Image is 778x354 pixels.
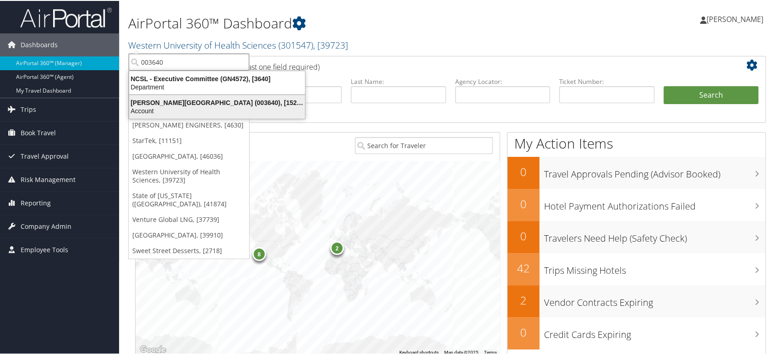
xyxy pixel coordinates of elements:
[507,227,539,243] h2: 0
[129,187,249,211] a: State of [US_STATE] ([GEOGRAPHIC_DATA]), [41874]
[124,82,310,90] div: Department
[129,53,249,70] input: Search Accounts
[129,211,249,227] a: Venture Global LNG, [37739]
[142,57,706,72] h2: Airtinerary Lookup
[129,116,249,132] a: [PERSON_NAME] ENGINEERS, [4630]
[507,252,765,284] a: 42Trips Missing Hotels
[664,85,759,104] button: Search
[124,74,310,82] div: NCSL - Executive Committee (GN4572), [3640]
[129,242,249,258] a: Sweet Street Desserts, [2718]
[507,163,539,179] h2: 0
[544,194,765,212] h3: Hotel Payment Authorizations Failed
[507,316,765,348] a: 0Credit Cards Expiring
[507,156,765,188] a: 0Travel Approvals Pending (Advisor Booked)
[124,106,310,114] div: Account
[559,76,654,85] label: Ticket Number:
[330,240,344,254] div: 2
[507,260,539,275] h2: 42
[252,246,266,260] div: 8
[129,148,249,163] a: [GEOGRAPHIC_DATA], [46036]
[128,13,558,32] h1: AirPortal 360™ Dashboard
[455,76,550,85] label: Agency Locator:
[484,349,497,354] a: Terms (opens in new tab)
[707,13,763,23] span: [PERSON_NAME]
[544,227,765,244] h3: Travelers Need Help (Safety Check)
[544,162,765,180] h3: Travel Approvals Pending (Advisor Booked)
[351,76,446,85] label: Last Name:
[21,121,56,144] span: Book Travel
[129,163,249,187] a: Western University of Health Sciences, [39723]
[544,259,765,276] h3: Trips Missing Hotels
[20,6,112,28] img: airportal-logo.png
[507,220,765,252] a: 0Travelers Need Help (Safety Check)
[21,191,51,214] span: Reporting
[124,98,310,106] div: [PERSON_NAME][GEOGRAPHIC_DATA] (003640), [15263]
[507,324,539,339] h2: 0
[507,195,539,211] h2: 0
[544,291,765,308] h3: Vendor Contracts Expiring
[507,188,765,220] a: 0Hotel Payment Authorizations Failed
[544,323,765,340] h3: Credit Cards Expiring
[700,5,773,32] a: [PERSON_NAME]
[21,144,69,167] span: Travel Approval
[507,284,765,316] a: 2Vendor Contracts Expiring
[129,227,249,242] a: [GEOGRAPHIC_DATA], [39910]
[21,97,36,120] span: Trips
[313,38,348,50] span: , [ 39723 ]
[21,214,71,237] span: Company Admin
[21,33,58,55] span: Dashboards
[507,292,539,307] h2: 2
[278,38,313,50] span: ( 301547 )
[232,61,320,71] span: (at least one field required)
[355,136,493,153] input: Search for Traveler
[507,133,765,152] h1: My Action Items
[21,238,68,260] span: Employee Tools
[444,349,479,354] span: Map data ©2025
[21,167,76,190] span: Risk Management
[129,132,249,148] a: StarTek, [11151]
[128,38,348,50] a: Western University of Health Sciences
